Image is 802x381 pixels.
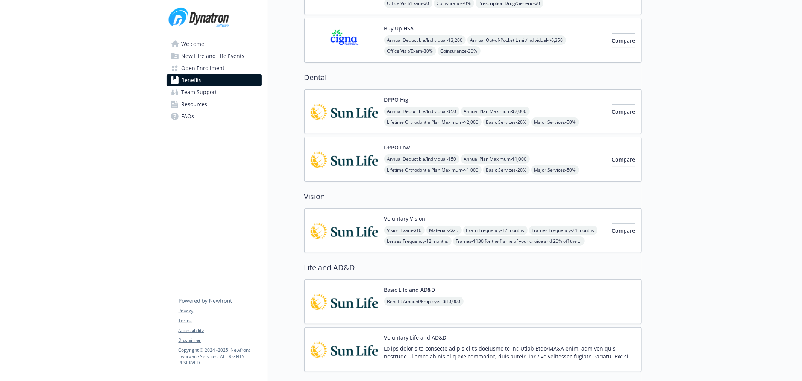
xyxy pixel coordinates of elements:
a: Welcome [167,38,262,50]
a: Resources [167,98,262,110]
img: Sun Life Financial carrier logo [311,215,378,247]
span: Coinsurance - 30% [438,46,481,56]
span: Materials - $25 [426,226,462,235]
img: Sun Life Financial carrier logo [311,286,378,318]
a: Disclaimer [179,337,261,344]
span: Basic Services - 20% [483,117,530,127]
span: Annual Deductible/Individual - $50 [384,154,459,164]
span: Office Visit/Exam - 30% [384,46,436,56]
a: Terms [179,317,261,324]
a: FAQs [167,110,262,122]
span: Team Support [182,86,217,98]
span: Frames Frequency - 24 months [529,226,597,235]
button: Basic Life and AD&D [384,286,435,294]
a: Accessibility [179,327,261,334]
h2: Dental [304,72,642,83]
a: Benefits [167,74,262,86]
button: DPPO Low [384,143,410,151]
p: Copyright © 2024 - 2025 , Newfront Insurance Services, ALL RIGHTS RESERVED [179,347,261,366]
span: Lenses Frequency - 12 months [384,236,452,246]
span: Open Enrollment [182,62,225,74]
img: Sun Life Financial carrier logo [311,96,378,128]
span: Exam Frequency - 12 months [463,226,528,235]
span: Annual Deductible/Individual - $3,200 [384,35,466,45]
span: Annual Plan Maximum - $2,000 [461,107,530,116]
span: Resources [182,98,208,110]
button: Buy Up HSA [384,24,414,32]
button: Compare [612,223,635,238]
span: Compare [612,108,635,115]
a: New Hire and Life Events [167,50,262,62]
span: Vision Exam - $10 [384,226,425,235]
span: New Hire and Life Events [182,50,245,62]
a: Open Enrollment [167,62,262,74]
a: Privacy [179,308,261,314]
button: Compare [612,104,635,119]
button: Voluntary Life and AD&D [384,334,447,341]
span: Annual Plan Maximum - $1,000 [461,154,530,164]
span: Lifetime Orthodontia Plan Maximum - $2,000 [384,117,482,127]
span: Welcome [182,38,205,50]
p: Lo ips dolor sita consecte adipis elit’s doeiusmo te inc Utlab Etdo/MA&A enim, adm ven quis nostr... [384,344,635,360]
button: DPPO High [384,96,412,104]
span: Lifetime Orthodontia Plan Maximum - $1,000 [384,165,482,175]
span: Basic Services - 20% [483,165,530,175]
span: Annual Out-of-Pocket Limit/Individual - $6,350 [467,35,566,45]
img: Sun Life Financial carrier logo [311,143,378,175]
a: Team Support [167,86,262,98]
span: Annual Deductible/Individual - $50 [384,107,459,116]
span: FAQs [182,110,194,122]
span: Major Services - 50% [531,117,579,127]
span: Compare [612,227,635,234]
button: Compare [612,152,635,167]
span: Benefits [182,74,202,86]
button: Voluntary Vision [384,215,426,223]
span: Major Services - 50% [531,165,579,175]
img: Sun Life Financial carrier logo [311,334,378,366]
span: Benefit Amount/Employee - $10,000 [384,297,464,306]
span: Frames - $130 for the frame of your choice and 20% off the amount over your allowance $70 allowan... [453,236,585,246]
button: Compare [612,33,635,48]
h2: Life and AD&D [304,262,642,273]
img: CIGNA carrier logo [311,24,378,56]
span: Compare [612,156,635,163]
span: Compare [612,37,635,44]
h2: Vision [304,191,642,202]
